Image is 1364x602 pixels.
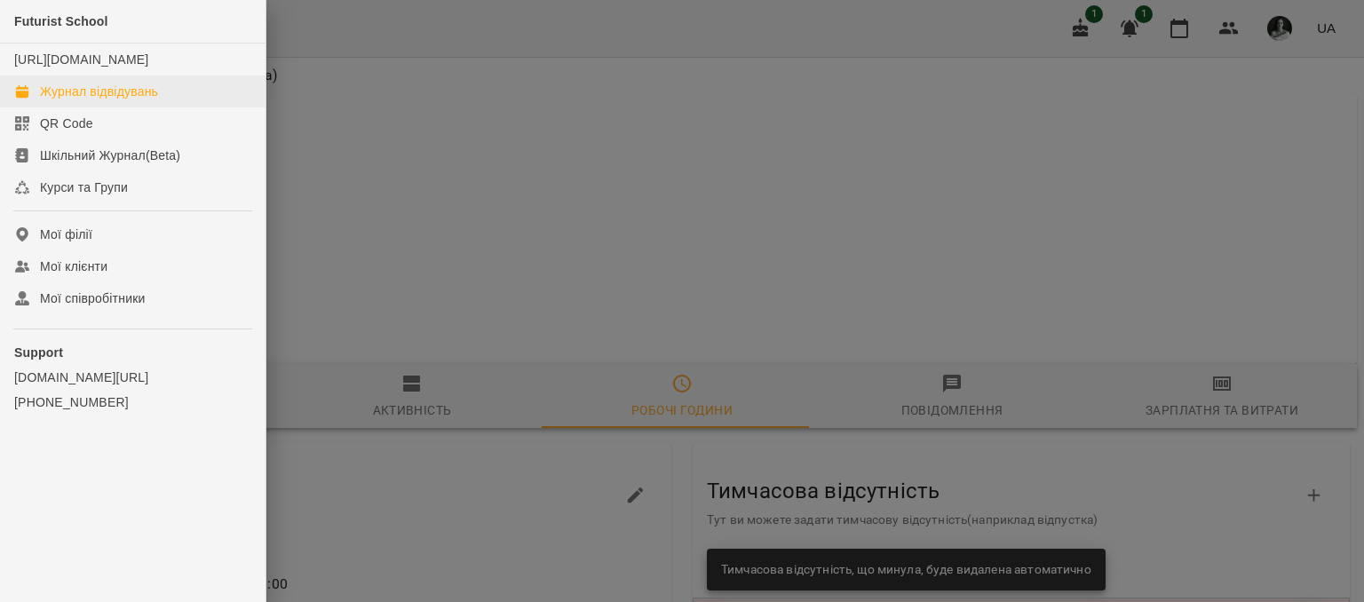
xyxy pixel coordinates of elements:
p: Support [14,344,251,361]
a: [URL][DOMAIN_NAME] [14,52,148,67]
div: Журнал відвідувань [40,83,158,100]
div: Мої філії [40,226,92,243]
div: Мої клієнти [40,257,107,275]
div: Мої співробітники [40,289,146,307]
a: [DOMAIN_NAME][URL] [14,368,251,386]
a: [PHONE_NUMBER] [14,393,251,411]
div: Курси та Групи [40,178,128,196]
div: Шкільний Журнал(Beta) [40,147,180,164]
div: QR Code [40,115,93,132]
span: Futurist School [14,14,108,28]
